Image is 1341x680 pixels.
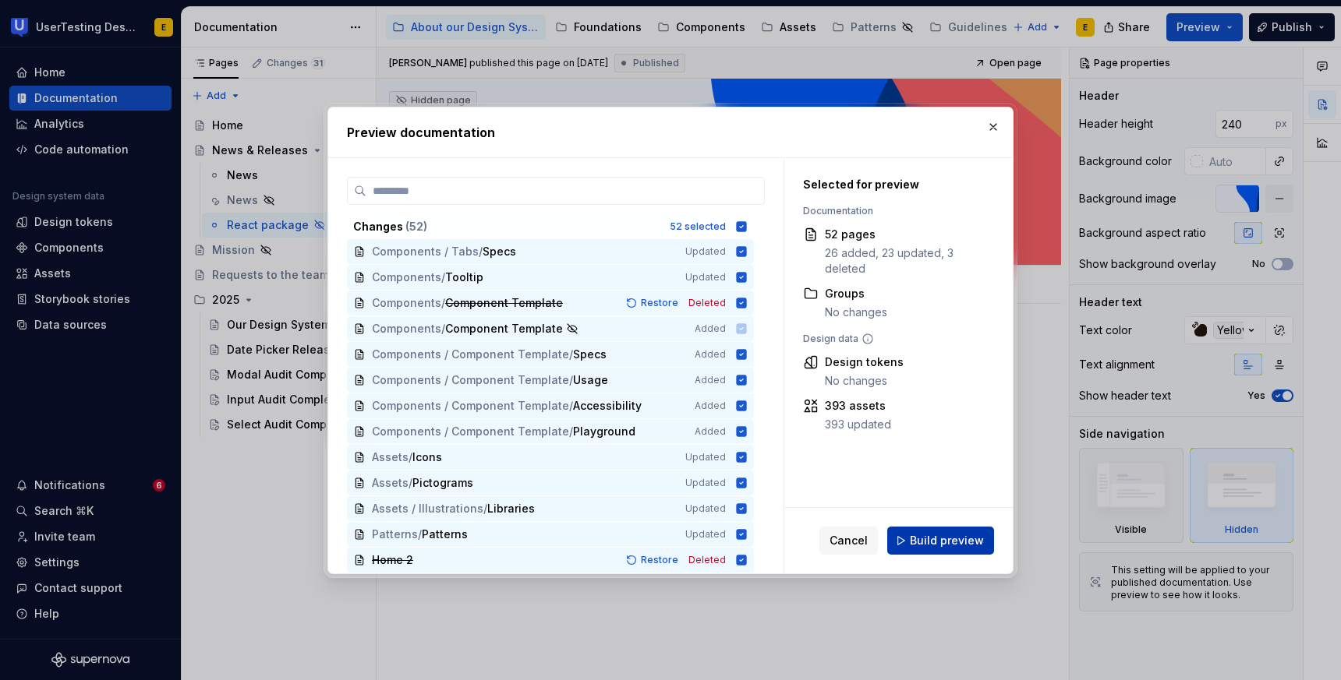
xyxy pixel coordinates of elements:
[479,244,483,259] span: /
[887,527,994,555] button: Build preview
[569,398,573,414] span: /
[372,449,409,465] span: Assets
[409,475,412,491] span: /
[688,554,726,566] span: Deleted
[803,205,986,217] div: Documentation
[825,245,986,277] div: 26 added, 23 updated, 3 deleted
[372,475,409,491] span: Assets
[445,270,483,285] span: Tooltip
[372,424,569,439] span: Components / Component Template
[573,372,608,388] span: Usage
[573,398,642,414] span: Accessibility
[487,501,535,516] span: Libraries
[641,297,678,309] span: Restore
[825,373,904,389] div: No changes
[685,477,726,489] span: Updated
[483,501,487,516] span: /
[825,354,904,370] div: Design tokens
[695,425,726,438] span: Added
[405,220,427,233] span: ( 52 )
[441,295,445,311] span: /
[569,372,573,388] span: /
[825,417,891,432] div: 393 updated
[688,297,726,309] span: Deleted
[825,227,986,242] div: 52 pages
[418,527,422,542] span: /
[621,552,685,568] button: Restore
[641,554,678,566] span: Restore
[372,527,418,542] span: Patterns
[372,398,569,414] span: Components / Component Template
[621,295,685,311] button: Restore
[825,286,887,301] div: Groups
[441,270,445,285] span: /
[685,271,726,284] span: Updated
[685,502,726,515] span: Updated
[483,244,516,259] span: Specs
[412,475,473,491] span: Pictograms
[825,305,887,320] div: No changes
[347,123,994,142] h2: Preview documentation
[670,220,726,233] div: 52 selected
[573,347,607,362] span: Specs
[372,372,569,388] span: Components / Component Template
[819,527,878,555] button: Cancel
[695,400,726,412] span: Added
[422,527,468,542] span: Patterns
[372,244,479,259] span: Components / Tabs
[695,348,726,361] span: Added
[372,501,483,516] span: Assets / Illustrations
[409,449,412,465] span: /
[372,270,441,285] span: Components
[372,295,441,311] span: Components
[685,245,726,258] span: Updated
[569,347,573,362] span: /
[695,374,726,386] span: Added
[412,449,444,465] span: Icons
[803,333,986,345] div: Design data
[372,552,413,568] span: Home 2
[803,177,986,192] div: Selected for preview
[825,398,891,414] div: 393 assets
[573,424,635,439] span: Playground
[910,533,984,548] span: Build preview
[372,347,569,362] span: Components / Component Template
[569,424,573,439] span: /
[685,528,726,541] span: Updated
[830,533,868,548] span: Cancel
[353,219,660,234] div: Changes
[445,295,563,311] span: Component Template
[685,451,726,463] span: Updated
